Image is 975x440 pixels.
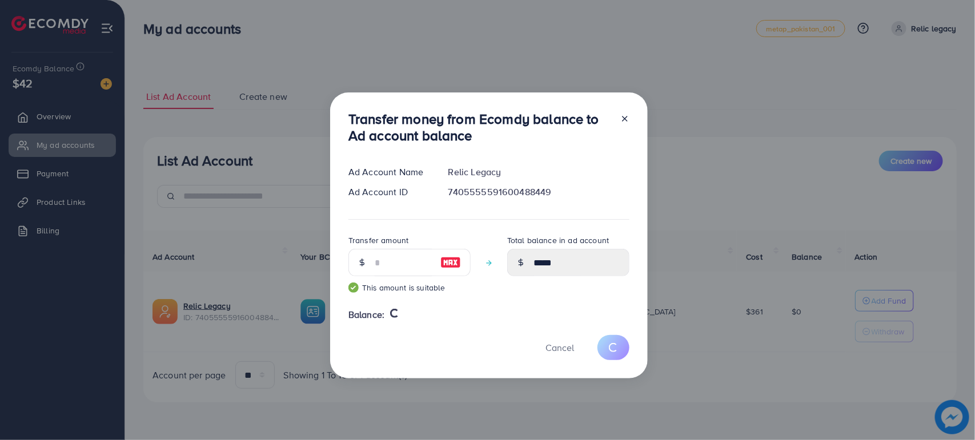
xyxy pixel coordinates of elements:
[348,282,359,293] img: guide
[439,165,639,179] div: Relic Legacy
[545,341,574,354] span: Cancel
[348,235,408,246] label: Transfer amount
[348,282,471,293] small: This amount is suitable
[440,256,461,269] img: image
[348,111,611,144] h3: Transfer money from Ecomdy balance to Ad account balance
[348,308,384,321] span: Balance:
[507,235,609,246] label: Total balance in ad account
[339,185,439,199] div: Ad Account ID
[531,335,588,360] button: Cancel
[339,165,439,179] div: Ad Account Name
[439,185,639,199] div: 7405555591600488449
